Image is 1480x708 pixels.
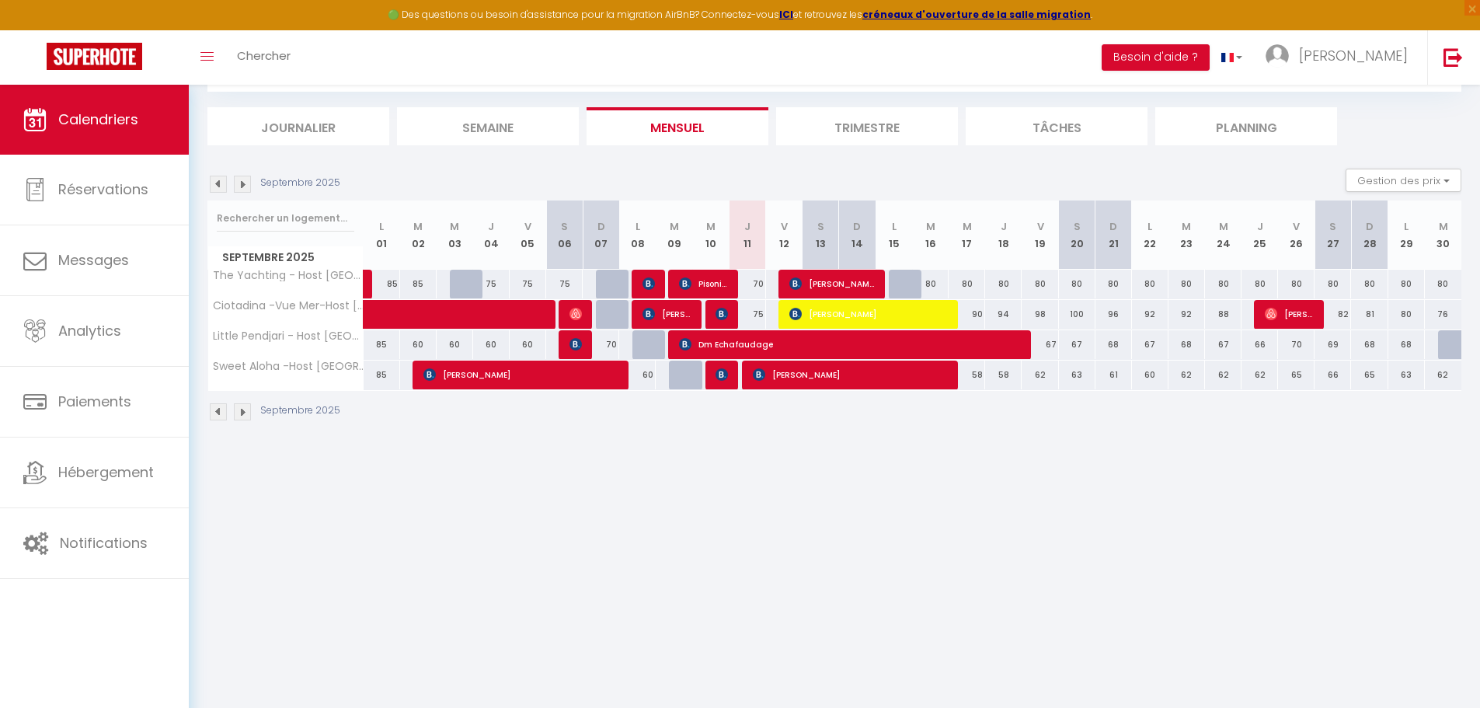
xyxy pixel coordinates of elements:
abbr: V [1037,219,1044,234]
img: Super Booking [47,43,142,70]
abbr: L [379,219,384,234]
p: Septembre 2025 [260,403,340,418]
th: 24 [1205,201,1241,270]
span: Calendriers [58,110,138,129]
input: Rechercher un logement... [217,204,354,232]
span: Chercher [237,47,291,64]
th: 17 [949,201,985,270]
th: 06 [546,201,583,270]
div: 68 [1388,330,1425,359]
div: 65 [1278,361,1315,389]
abbr: D [1366,219,1374,234]
div: 80 [1388,300,1425,329]
abbr: L [1404,219,1409,234]
div: 85 [364,361,400,389]
div: 68 [1351,330,1388,359]
th: 25 [1241,201,1278,270]
th: 13 [803,201,839,270]
abbr: M [450,219,459,234]
div: 67 [1022,330,1058,359]
div: 80 [985,270,1022,298]
div: 67 [1059,330,1095,359]
div: 80 [1241,270,1278,298]
th: 22 [1132,201,1168,270]
div: 60 [437,330,473,359]
span: The Yachting - Host [GEOGRAPHIC_DATA] [211,270,366,281]
abbr: M [926,219,935,234]
span: Analytics [58,321,121,340]
span: ouchikh saccha [716,360,728,389]
div: 70 [1278,330,1315,359]
abbr: S [817,219,824,234]
span: Little Pendjari - Host [GEOGRAPHIC_DATA] [211,330,366,342]
th: 08 [619,201,656,270]
div: 58 [985,361,1022,389]
abbr: L [1147,219,1152,234]
div: 85 [364,270,400,298]
div: 62 [1241,361,1278,389]
div: 58 [949,361,985,389]
div: 76 [1425,300,1461,329]
abbr: M [963,219,972,234]
div: 67 [1132,330,1168,359]
div: 68 [1168,330,1205,359]
div: 61 [1095,361,1132,389]
div: 75 [473,270,510,298]
div: 67 [1205,330,1241,359]
div: 63 [1388,361,1425,389]
th: 03 [437,201,473,270]
th: 16 [912,201,949,270]
div: 98 [1022,300,1058,329]
abbr: M [1182,219,1191,234]
span: [PERSON_NAME] [1299,46,1408,65]
abbr: S [1329,219,1336,234]
span: Paiements [58,392,131,411]
div: 80 [1388,270,1425,298]
a: Chercher [225,30,302,85]
span: [PERSON_NAME] [789,299,948,329]
th: 01 [364,201,400,270]
span: [PERSON_NAME] [642,299,691,329]
div: 63 [1059,361,1095,389]
div: 60 [1132,361,1168,389]
th: 05 [510,201,546,270]
th: 30 [1425,201,1461,270]
span: Pisonic Lojza [679,269,728,298]
abbr: D [853,219,861,234]
abbr: D [597,219,605,234]
div: 75 [510,270,546,298]
strong: ICI [779,8,793,21]
li: Semaine [397,107,579,145]
div: 90 [949,300,985,329]
th: 02 [400,201,437,270]
div: 96 [1095,300,1132,329]
abbr: D [1109,219,1117,234]
span: Dm Echafaudage [679,330,1020,359]
div: 70 [583,330,619,359]
img: logout [1443,47,1463,67]
li: Planning [1155,107,1337,145]
th: 29 [1388,201,1425,270]
span: [PERSON_NAME] [716,299,728,329]
span: [PERSON_NAME] [1265,299,1314,329]
div: 69 [1315,330,1351,359]
span: Notifications [60,533,148,553]
a: ... [PERSON_NAME] [1254,30,1427,85]
abbr: V [781,219,788,234]
span: [PERSON_NAME] [569,299,582,329]
abbr: V [524,219,531,234]
div: 80 [1205,270,1241,298]
div: 60 [473,330,510,359]
div: 60 [400,330,437,359]
li: Tâches [966,107,1147,145]
span: Ciotadina -Vue Mer-Host [GEOGRAPHIC_DATA] [211,300,366,312]
th: 07 [583,201,619,270]
div: 100 [1059,300,1095,329]
abbr: M [706,219,716,234]
abbr: J [1001,219,1007,234]
div: 70 [730,270,766,298]
div: 80 [1059,270,1095,298]
abbr: M [670,219,679,234]
abbr: L [636,219,640,234]
div: 80 [1022,270,1058,298]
